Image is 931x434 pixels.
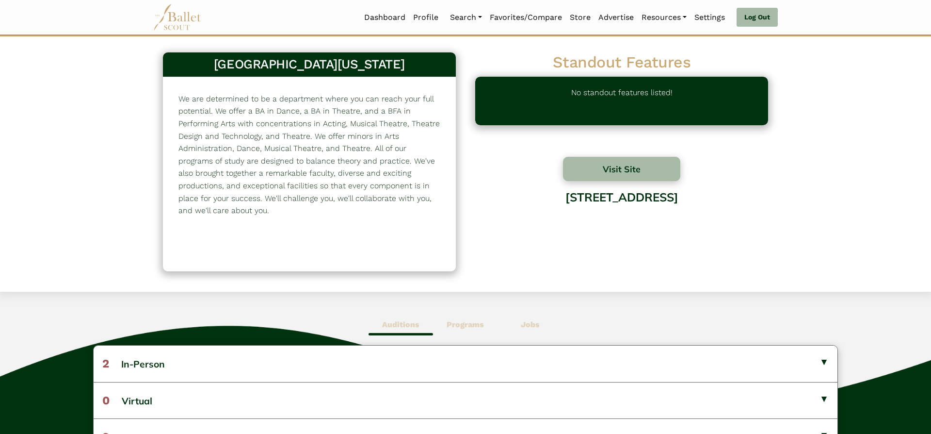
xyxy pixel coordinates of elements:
[94,382,837,418] button: 0Virtual
[594,7,638,28] a: Advertise
[102,394,110,407] span: 0
[690,7,729,28] a: Settings
[171,56,448,73] h3: [GEOGRAPHIC_DATA][US_STATE]
[737,8,778,27] a: Log Out
[521,320,540,329] b: Jobs
[446,7,486,28] a: Search
[360,7,409,28] a: Dashboard
[638,7,690,28] a: Resources
[566,7,594,28] a: Store
[102,357,109,370] span: 2
[571,86,673,116] p: No standout features listed!
[486,7,566,28] a: Favorites/Compare
[563,157,680,181] button: Visit Site
[447,320,484,329] b: Programs
[382,320,419,329] b: Auditions
[475,52,768,73] h2: Standout Features
[94,346,837,382] button: 2In-Person
[475,183,768,261] div: [STREET_ADDRESS]
[409,7,442,28] a: Profile
[178,93,440,217] p: We are determined to be a department where you can reach your full potential. We offer a BA in Da...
